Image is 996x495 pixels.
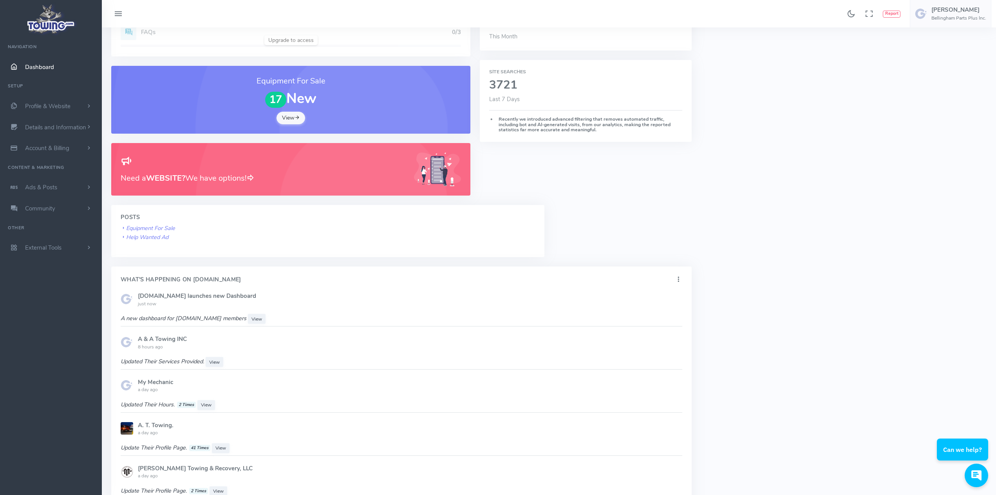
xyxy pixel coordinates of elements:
[212,443,230,453] a: View
[25,123,86,131] span: Details and Information
[25,244,61,252] span: External Tools
[25,183,57,191] span: Ads & Posts
[883,11,900,18] button: Report
[138,301,156,307] small: just now
[121,233,168,241] a: Help Wanted Ad
[489,95,520,103] span: Last 7 Days
[138,344,163,350] small: 8 hours ago
[121,401,197,408] i: Updated Their Hours.
[121,379,133,392] img: Generic placeholder image
[121,444,212,451] i: Update Their Profile Page.
[121,357,204,365] i: Updated Their Services Provided.
[915,7,927,20] img: user-image
[265,92,286,108] span: 17
[251,316,262,322] span: View
[177,402,196,408] span: 2 Times
[25,144,69,152] span: Account & Billing
[138,430,158,436] small: a day ago
[197,400,215,410] a: View
[25,102,70,110] span: Profile & Website
[931,7,986,13] h5: [PERSON_NAME]
[121,224,175,232] a: Equipment For Sale
[146,173,185,183] b: WEBSITE?
[489,69,682,74] h6: Site Searches
[138,336,682,342] h5: A & A Towing INC
[121,314,246,322] i: A new dashboard for [DOMAIN_NAME] members
[189,488,208,494] span: 2 Times
[489,79,682,92] h2: 3721
[201,402,211,408] span: View
[138,386,158,393] small: a day ago
[138,379,682,385] h5: My Mechanic
[215,445,226,451] span: View
[489,33,517,40] span: This Month
[121,172,405,184] h3: Need a We have options!
[209,359,220,365] span: View
[25,2,78,36] img: logo
[138,422,682,428] h5: A. T. Towing.
[248,314,266,324] a: View
[213,488,224,494] span: View
[414,152,461,187] img: Generic placeholder image
[25,205,55,212] span: Community
[121,75,461,87] h3: Equipment For Sale
[121,214,535,221] h4: Posts
[121,336,133,348] img: Generic placeholder image
[931,16,986,21] h6: Bellingham Parts Plus Inc.
[138,465,682,471] h5: [PERSON_NAME] Towing & Recovery, LLC
[121,277,241,283] h4: What's Happening On [DOMAIN_NAME]
[189,445,210,451] span: 41 Times
[138,293,682,299] h5: [DOMAIN_NAME] launches new Dashboard
[121,293,133,305] img: Generic placeholder image
[932,417,996,495] iframe: Conversations
[277,112,305,124] a: View
[138,473,158,479] small: a day ago
[206,357,223,367] a: View
[121,422,133,435] img: Generic placeholder image
[121,487,210,495] i: Update Their Profile Page.
[25,63,54,71] span: Dashboard
[121,91,461,107] h1: New
[489,117,682,132] h6: Recently we introduced advanced filtering that removes automated traffic, including bot and AI-ge...
[121,465,133,478] img: Generic placeholder image
[489,16,682,29] h2: 31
